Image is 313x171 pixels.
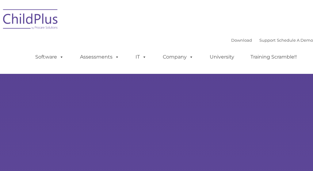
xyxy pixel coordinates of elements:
[74,51,125,63] a: Assessments
[231,38,313,43] font: |
[277,38,313,43] a: Schedule A Demo
[204,51,240,63] a: University
[244,51,303,63] a: Training Scramble!!
[259,38,276,43] a: Support
[129,51,153,63] a: IT
[157,51,200,63] a: Company
[29,51,70,63] a: Software
[231,38,252,43] a: Download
